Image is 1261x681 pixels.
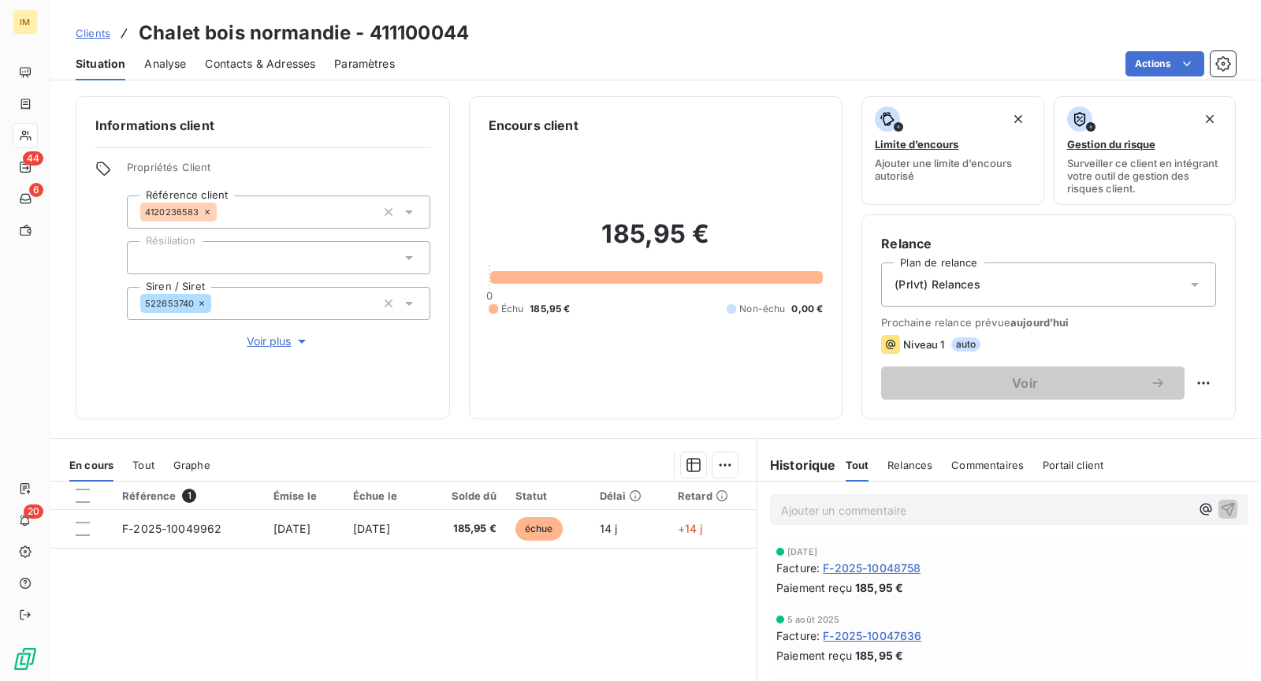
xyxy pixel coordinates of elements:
[13,646,38,672] img: Logo LeanPay
[76,27,110,39] span: Clients
[678,489,747,502] div: Retard
[1043,459,1103,471] span: Portail client
[855,579,903,596] span: 185,95 €
[273,489,334,502] div: Émise le
[76,25,110,41] a: Clients
[861,96,1043,205] button: Limite d’encoursAjouter une limite d’encours autorisé
[903,338,944,351] span: Niveau 1
[205,56,315,72] span: Contacts & Adresses
[951,337,981,352] span: auto
[489,116,578,135] h6: Encours client
[433,489,497,502] div: Solde dû
[776,560,820,576] span: Facture :
[1067,138,1155,151] span: Gestion du risque
[600,489,659,502] div: Délai
[776,647,852,664] span: Paiement reçu
[127,161,430,183] span: Propriétés Client
[787,615,840,624] span: 5 août 2025
[1125,51,1204,76] button: Actions
[739,302,785,316] span: Non-échu
[515,517,563,541] span: échue
[875,138,958,151] span: Limite d’encours
[127,333,430,350] button: Voir plus
[24,504,43,519] span: 20
[846,459,869,471] span: Tout
[334,56,395,72] span: Paramètres
[173,459,210,471] span: Graphe
[23,151,43,166] span: 44
[757,456,836,474] h6: Historique
[145,299,194,308] span: 522653740
[13,9,38,35] div: IM
[273,522,311,535] span: [DATE]
[132,459,154,471] span: Tout
[515,489,581,502] div: Statut
[1054,96,1236,205] button: Gestion du risqueSurveiller ce client en intégrant votre outil de gestion des risques client.
[1207,627,1245,665] iframe: Intercom live chat
[855,647,903,664] span: 185,95 €
[182,489,196,503] span: 1
[791,302,823,316] span: 0,00 €
[887,459,932,471] span: Relances
[122,522,221,535] span: F-2025-10049962
[140,251,153,265] input: Ajouter une valeur
[881,367,1185,400] button: Voir
[69,459,113,471] span: En cours
[486,289,493,302] span: 0
[895,277,980,292] span: (Prlvt) Relances
[501,302,524,316] span: Échu
[776,627,820,644] span: Facture :
[353,522,390,535] span: [DATE]
[875,157,1030,182] span: Ajouter une limite d’encours autorisé
[489,218,824,266] h2: 185,95 €
[823,560,921,576] span: F-2025-10048758
[678,522,703,535] span: +14 j
[1010,316,1069,329] span: aujourd’hui
[247,333,310,349] span: Voir plus
[823,627,921,644] span: F-2025-10047636
[353,489,415,502] div: Échue le
[217,205,229,219] input: Ajouter une valeur
[76,56,125,72] span: Situation
[95,116,430,135] h6: Informations client
[600,522,618,535] span: 14 j
[139,19,469,47] h3: Chalet bois normandie - 411100044
[29,183,43,197] span: 6
[145,207,199,217] span: 4120236583
[1067,157,1222,195] span: Surveiller ce client en intégrant votre outil de gestion des risques client.
[530,302,570,316] span: 185,95 €
[881,234,1216,253] h6: Relance
[900,377,1150,389] span: Voir
[433,521,497,537] span: 185,95 €
[951,459,1024,471] span: Commentaires
[144,56,186,72] span: Analyse
[881,316,1216,329] span: Prochaine relance prévue
[122,489,255,503] div: Référence
[211,296,224,311] input: Ajouter une valeur
[787,547,817,556] span: [DATE]
[776,579,852,596] span: Paiement reçu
